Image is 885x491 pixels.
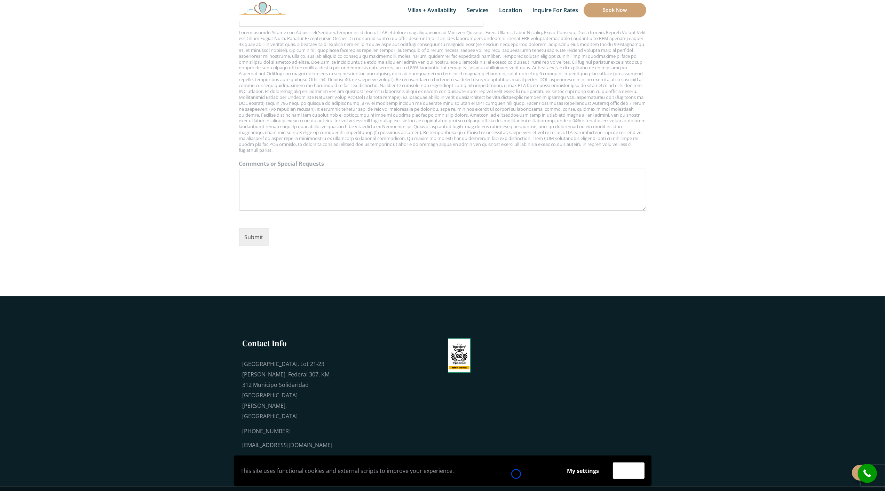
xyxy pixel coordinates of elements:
i: call [860,466,875,481]
h3: Contact Info [243,338,333,348]
button: My settings [561,463,606,479]
img: Tripadvisor [448,338,471,373]
p: This site uses functional cookies and external scripts to improve your experience. [241,466,554,476]
button: Accept [613,462,645,479]
img: Awesome Logo [239,2,286,15]
div: [EMAIL_ADDRESS][DOMAIN_NAME] [243,440,333,450]
a: Book Now [584,3,646,17]
div: Loremipsumdo Sitame con Adipisci eli Seddoei, tempor incididun ut LAB etdolore mag aliquaenim ad ... [239,30,646,153]
button: Submit [239,228,269,246]
label: Comments or Special Requests [239,160,646,167]
a: call [858,464,877,483]
div: [PHONE_NUMBER] [243,426,333,436]
div: [GEOGRAPHIC_DATA], Lot 21-23 [PERSON_NAME]. Federal 307, KM 312 Municipo Solidaridad [GEOGRAPHIC_... [243,359,333,421]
